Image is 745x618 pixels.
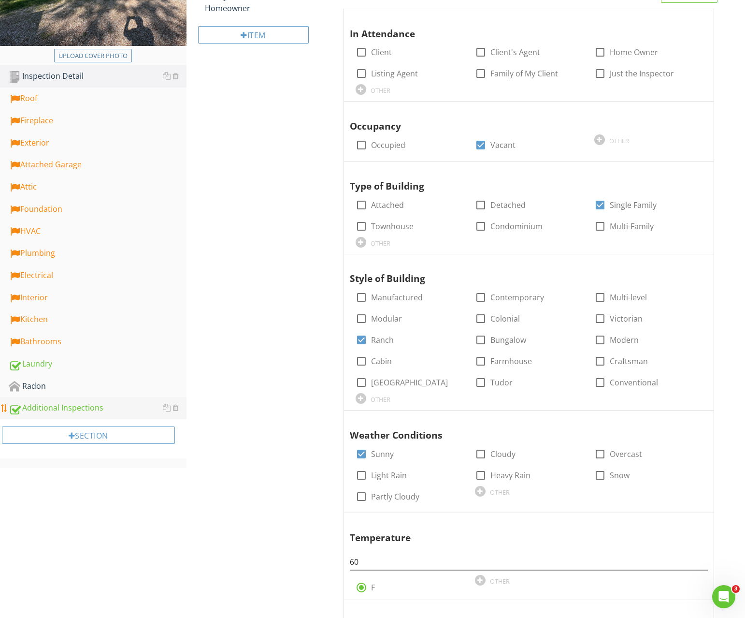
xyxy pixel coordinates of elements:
[371,378,448,387] label: [GEOGRAPHIC_DATA]
[490,140,516,150] label: Vacant
[9,313,186,326] div: Kitchen
[9,247,186,260] div: Plumbing
[9,137,186,149] div: Exterior
[371,471,407,480] label: Light Rain
[350,258,690,286] div: Style of Building
[610,221,654,231] label: Multi-Family
[371,356,392,366] label: Cabin
[371,87,390,94] div: OTHER
[371,239,390,247] div: OTHER
[9,92,186,105] div: Roof
[198,26,309,44] div: Item
[490,449,516,459] label: Cloudy
[371,47,392,57] label: Client
[9,159,186,171] div: Attached Garage
[9,70,186,83] div: Inspection Detail
[9,115,186,127] div: Fireplace
[609,137,629,145] div: OTHER
[371,449,394,459] label: Sunny
[371,492,419,501] label: Partly Cloudy
[610,449,642,459] label: Overcast
[9,358,186,370] div: Laundry
[610,293,647,302] label: Multi-level
[371,583,375,592] label: F
[490,471,530,480] label: Heavy Rain
[9,225,186,238] div: HVAC
[610,335,639,345] label: Modern
[610,314,643,324] label: Victorian
[9,181,186,193] div: Attic
[371,396,390,403] div: OTHER
[490,221,543,231] label: Condominium
[350,517,690,545] div: Temperature
[2,427,175,444] div: Section
[712,585,735,608] iframe: Intercom live chat
[371,200,404,210] label: Attached
[490,378,513,387] label: Tudor
[371,69,418,78] label: Listing Agent
[371,140,405,150] label: Occupied
[9,336,186,348] div: Bathrooms
[732,585,740,593] span: 3
[371,293,423,302] label: Manufactured
[610,356,648,366] label: Craftsman
[490,335,526,345] label: Bungalow
[490,200,526,210] label: Detached
[371,335,394,345] label: Ranch
[371,314,402,324] label: Modular
[58,51,128,61] div: Upload cover photo
[350,105,690,133] div: Occupancy
[350,165,690,193] div: Type of Building
[9,203,186,216] div: Foundation
[610,47,658,57] label: Home Owner
[350,554,708,570] input: #
[490,69,558,78] label: Family of My Client
[490,314,520,324] label: Colonial
[54,49,132,62] button: Upload cover photo
[610,471,630,480] label: Snow
[371,221,414,231] label: Townhouse
[9,402,186,414] div: Additional Inspections
[490,577,510,585] div: OTHER
[9,292,186,304] div: Interior
[610,200,657,210] label: Single Family
[490,293,544,302] label: Contemporary
[9,380,186,393] div: Radon
[610,69,674,78] label: Just the Inspector
[490,47,540,57] label: Client's Agent
[490,356,532,366] label: Farmhouse
[490,488,510,496] div: OTHER
[610,378,658,387] label: Conventional
[350,414,690,442] div: Weather Conditions
[350,13,690,41] div: In Attendance
[9,269,186,282] div: Electrical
